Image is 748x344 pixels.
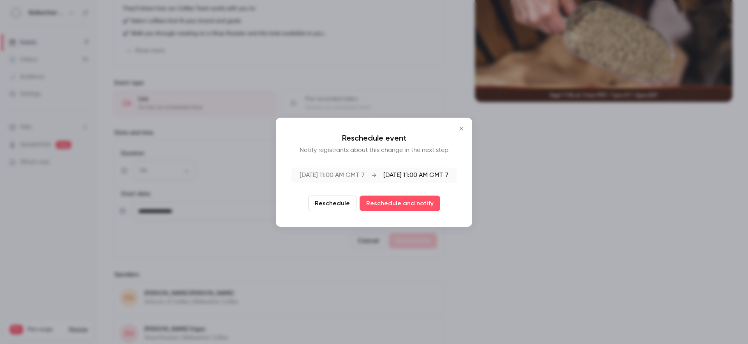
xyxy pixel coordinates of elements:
button: Reschedule [308,196,356,211]
p: [DATE] 11:00 AM GMT-7 [383,171,448,180]
p: Reschedule event [291,133,457,143]
p: Notify registrants about this change in the next step [291,146,457,155]
button: Close [453,121,469,136]
button: Reschedule and notify [360,196,440,211]
p: [DATE] 11:00 AM GMT-7 [300,171,365,180]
